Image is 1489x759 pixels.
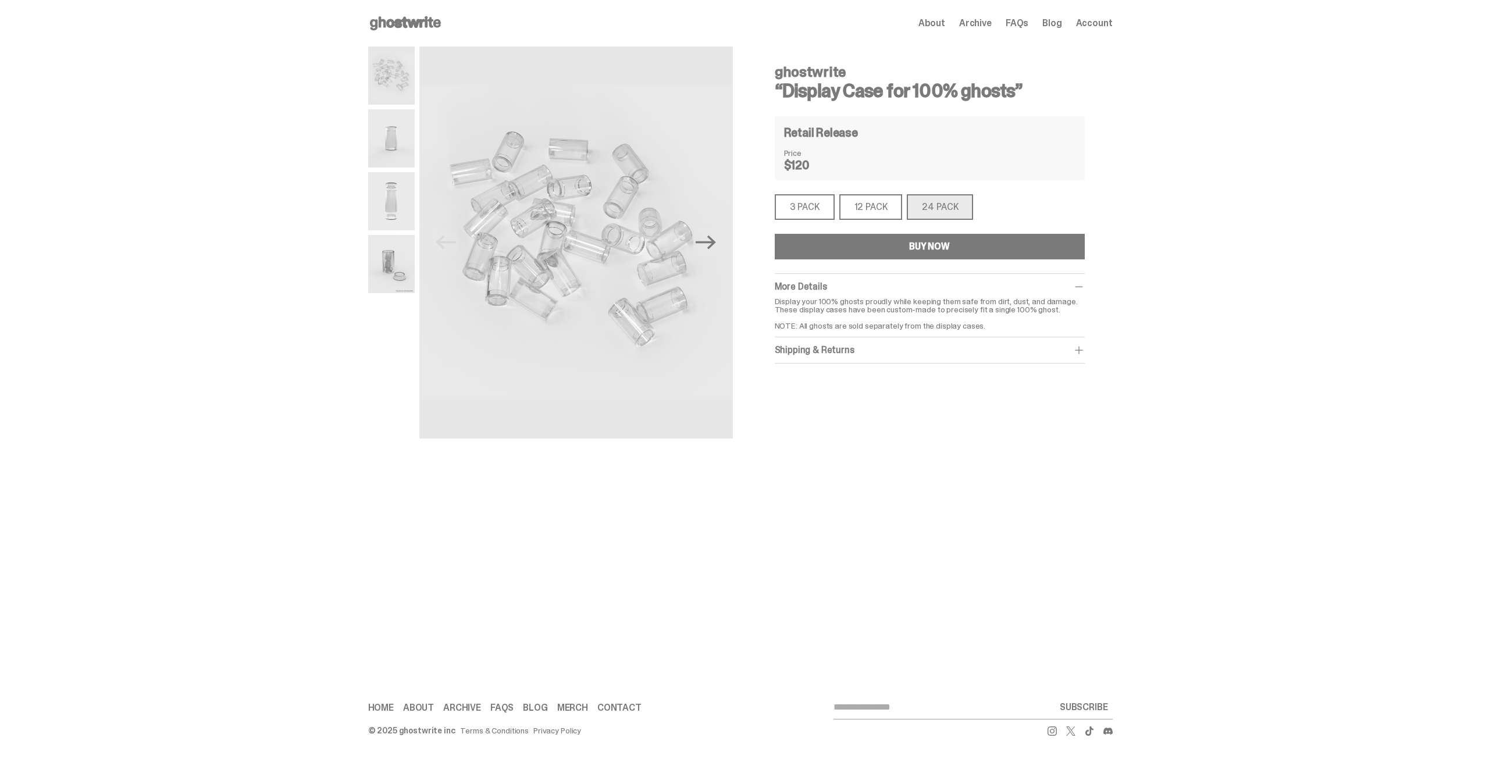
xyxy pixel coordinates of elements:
a: Merch [557,703,588,712]
a: About [918,19,945,28]
dt: Price [784,149,842,157]
div: 12 PACK [839,194,903,220]
a: FAQs [1006,19,1028,28]
a: Blog [523,703,547,712]
dd: $120 [784,159,842,171]
button: Next [693,230,719,255]
a: Home [368,703,394,712]
h4: ghostwrite [775,65,1085,79]
a: Privacy Policy [533,726,581,735]
button: BUY NOW [775,234,1085,259]
a: Blog [1042,19,1061,28]
a: About [403,703,434,712]
a: Archive [443,703,481,712]
img: display%20case%201.png [368,109,415,168]
a: Terms & Conditions [460,726,529,735]
a: Account [1076,19,1113,28]
img: display%20case%20example.png [368,235,415,293]
a: Contact [597,703,642,712]
span: More Details [775,280,827,293]
img: display%20cases%2024.png [419,47,733,439]
div: © 2025 ghostwrite inc [368,726,455,735]
h4: Retail Release [784,127,858,138]
p: Display your 100% ghosts proudly while keeping them safe from dirt, dust, and damage. These displ... [775,297,1085,330]
div: BUY NOW [909,242,950,251]
img: display%20case%20open.png [368,172,415,230]
button: SUBSCRIBE [1055,696,1113,719]
img: display%20cases%2024.png [368,47,415,105]
h3: “Display Case for 100% ghosts” [775,81,1085,100]
div: 3 PACK [775,194,835,220]
a: Archive [959,19,992,28]
div: 24 PACK [907,194,973,220]
div: Shipping & Returns [775,344,1085,356]
a: FAQs [490,703,514,712]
